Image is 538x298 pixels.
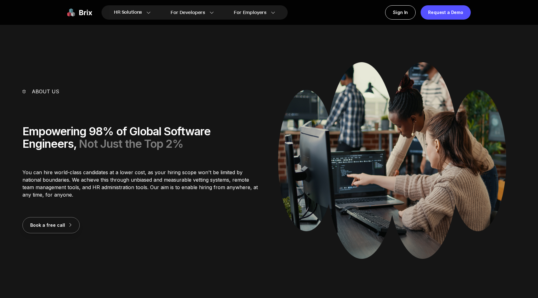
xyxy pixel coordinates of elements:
a: Sign In [385,5,416,20]
p: You can hire world-class candidates at a lower cost, as your hiring scope won't be limited by nat... [22,169,260,198]
span: Not Just the Top 2% [79,137,183,151]
a: Book a free call [22,222,80,228]
img: vector [22,90,26,93]
span: For Developers [171,9,205,16]
p: About us [32,88,59,95]
span: For Employers [234,9,267,16]
div: Empowering 98% of Global Software Engineers, [22,125,260,150]
a: Request a Demo [421,5,471,20]
span: HR Solutions [114,7,142,17]
img: About Us [278,62,507,259]
button: Book a free call [22,217,80,233]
